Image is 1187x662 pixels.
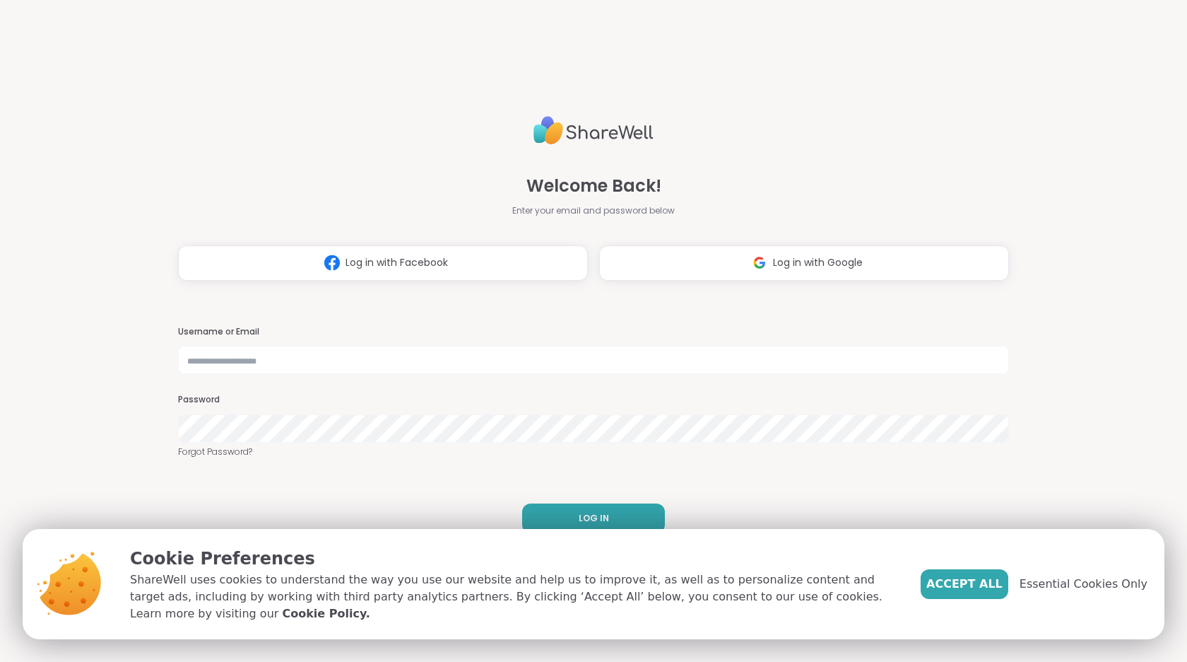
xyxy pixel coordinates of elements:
h3: Username or Email [178,326,1009,338]
p: Cookie Preferences [130,546,898,571]
img: ShareWell Logo [533,110,654,151]
h3: Password [178,394,1009,406]
img: ShareWell Logomark [746,250,773,276]
p: ShareWell uses cookies to understand the way you use our website and help us to improve it, as we... [130,571,898,622]
span: Log in with Facebook [346,255,448,270]
span: LOG IN [579,512,609,525]
button: LOG IN [522,504,665,533]
span: Enter your email and password below [512,204,675,217]
a: Cookie Policy. [282,605,370,622]
img: ShareWell Logomark [319,250,346,276]
span: Log in with Google [773,255,863,270]
span: Welcome Back! [526,173,661,199]
span: Essential Cookies Only [1020,576,1147,593]
button: Accept All [921,569,1008,599]
button: Log in with Facebook [178,245,588,281]
button: Log in with Google [599,245,1009,281]
span: Accept All [926,576,1003,593]
a: Forgot Password? [178,446,1009,458]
